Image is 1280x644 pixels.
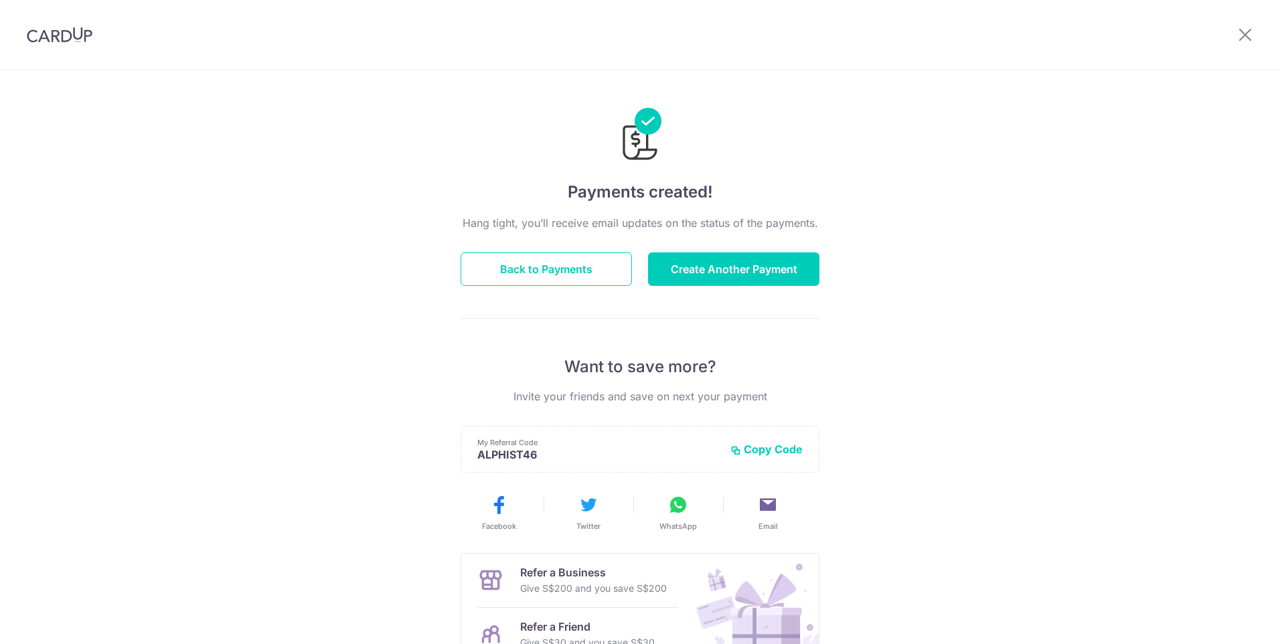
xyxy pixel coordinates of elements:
[639,494,718,532] button: WhatsApp
[477,437,720,448] p: My Referral Code
[728,494,807,532] button: Email
[461,252,632,286] button: Back to Payments
[461,180,819,204] h4: Payments created!
[520,564,667,580] p: Refer a Business
[659,521,697,532] span: WhatsApp
[549,494,628,532] button: Twitter
[477,448,720,461] p: ALPHIST46
[576,521,601,532] span: Twitter
[461,388,819,404] p: Invite your friends and save on next your payment
[730,442,803,456] button: Copy Code
[758,521,778,532] span: Email
[482,521,516,532] span: Facebook
[461,215,819,231] p: Hang tight, you’ll receive email updates on the status of the payments.
[520,619,655,635] p: Refer a Friend
[619,108,661,164] img: Payments
[461,356,819,378] p: Want to save more?
[27,27,92,43] img: CardUp
[648,252,819,286] button: Create Another Payment
[520,580,667,596] p: Give S$200 and you save S$200
[459,494,538,532] button: Facebook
